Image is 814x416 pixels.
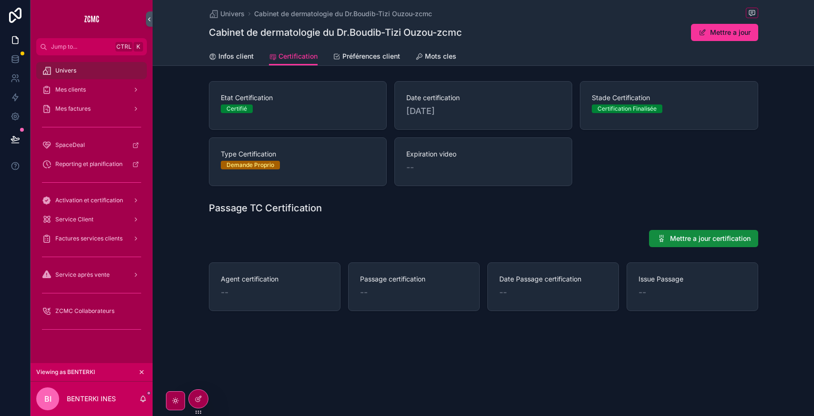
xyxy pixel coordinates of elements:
[134,43,142,51] span: K
[36,302,147,320] a: ZCMC Collaborateurs
[36,368,95,376] span: Viewing as BENTERKI
[36,81,147,98] a: Mes clients
[36,266,147,283] a: Service après vente
[36,136,147,154] a: SpaceDeal
[221,286,228,299] span: --
[209,9,245,19] a: Univers
[55,86,86,94] span: Mes clients
[55,141,85,149] span: SpaceDeal
[415,48,456,67] a: Mots cles
[115,42,133,52] span: Ctrl
[221,274,329,284] span: Agent certification
[360,286,368,299] span: --
[670,234,751,243] span: Mettre a jour certification
[84,11,99,27] img: App logo
[227,104,247,113] div: Certifié
[691,24,758,41] button: Mettre a jour
[360,274,468,284] span: Passage certification
[209,26,462,39] h1: Cabinet de dermatologie du Dr.Boudib-Tizi Ouzou-zcmc
[36,230,147,247] a: Factures services clients
[406,161,414,174] span: --
[406,104,560,118] span: [DATE]
[36,62,147,79] a: Univers
[639,286,646,299] span: --
[36,38,147,55] button: Jump to...CtrlK
[44,393,52,405] span: BI
[209,48,254,67] a: Infos client
[592,93,746,103] span: Stade Certification
[499,274,607,284] span: Date Passage certification
[227,161,274,169] div: Demande Proprio
[55,307,114,315] span: ZCMC Collaborateurs
[425,52,456,61] span: Mots cles
[55,271,110,279] span: Service après vente
[220,9,245,19] span: Univers
[55,160,123,168] span: Reporting et planification
[598,104,657,113] div: Certification Finalisée
[221,149,375,159] span: Type Certification
[278,52,318,61] span: Certification
[254,9,432,19] a: Cabinet de dermatologie du Dr.Boudib-Tizi Ouzou-zcmc
[639,274,746,284] span: Issue Passage
[31,55,153,349] div: scrollable content
[649,230,758,247] button: Mettre a jour certification
[36,156,147,173] a: Reporting et planification
[55,235,123,242] span: Factures services clients
[55,197,123,204] span: Activation et certification
[406,149,560,159] span: Expiration video
[218,52,254,61] span: Infos client
[36,211,147,228] a: Service Client
[333,48,400,67] a: Préférences client
[499,286,507,299] span: --
[51,43,112,51] span: Jump to...
[269,48,318,66] a: Certification
[342,52,400,61] span: Préférences client
[55,105,91,113] span: Mes factures
[67,394,116,404] p: BENTERKI INES
[36,100,147,117] a: Mes factures
[406,93,560,103] span: Date certification
[221,93,375,103] span: Etat Certification
[209,201,322,215] h1: Passage TC Certification
[55,67,76,74] span: Univers
[36,192,147,209] a: Activation et certification
[55,216,93,223] span: Service Client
